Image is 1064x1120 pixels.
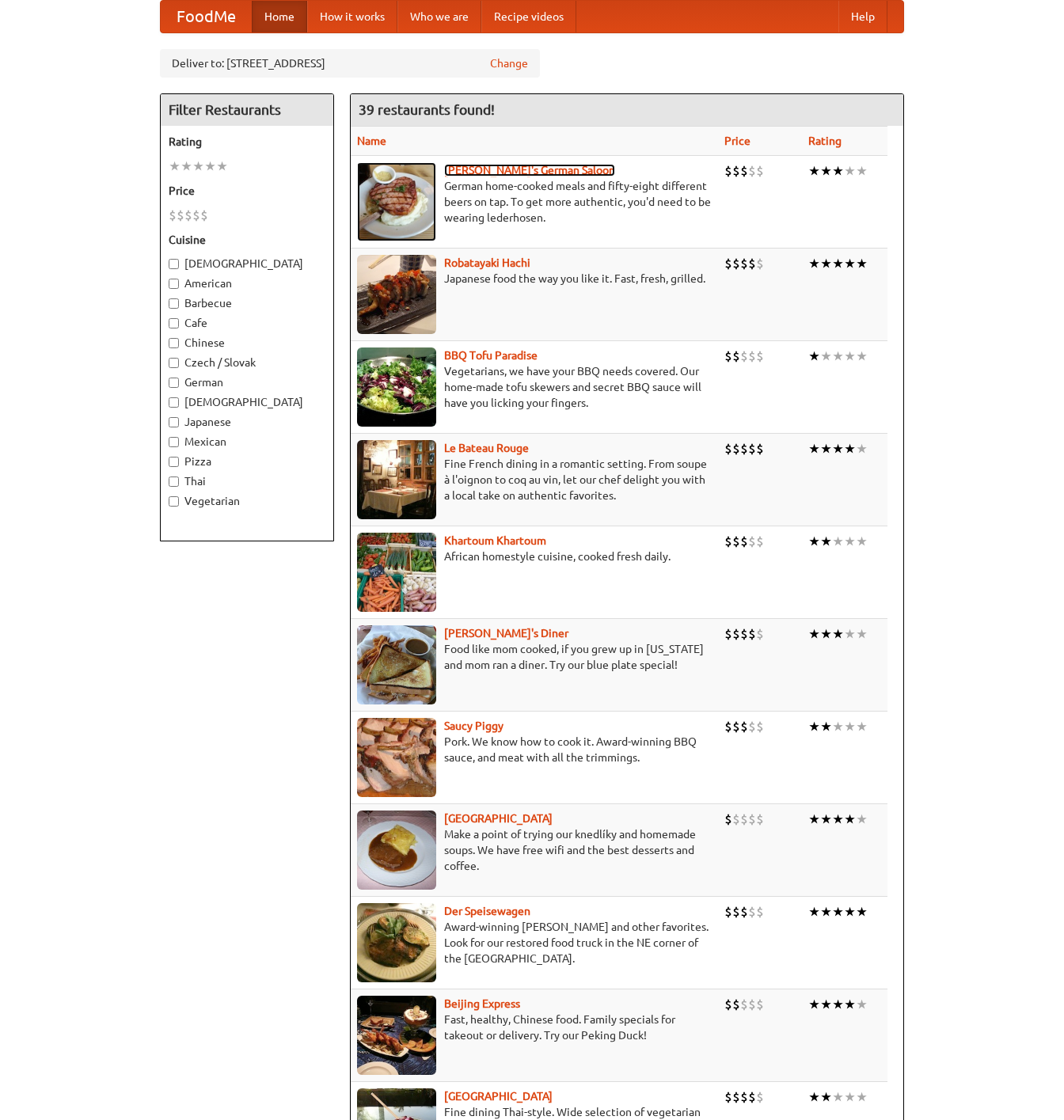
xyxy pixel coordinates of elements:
input: Barbecue [169,298,179,309]
a: Der Speisewagen [444,905,530,917]
li: ★ [808,162,820,180]
li: ★ [820,996,832,1013]
li: $ [748,718,756,735]
b: Le Bateau Rouge [444,442,529,454]
input: Cafe [169,318,179,328]
label: American [169,275,325,291]
li: $ [748,347,756,365]
li: ★ [856,811,868,828]
li: ★ [844,811,856,828]
li: $ [724,255,732,272]
li: $ [732,811,740,828]
li: ★ [820,347,832,365]
li: ★ [832,996,844,1013]
li: $ [732,162,740,180]
input: Japanese [169,417,179,427]
li: $ [732,903,740,921]
b: [PERSON_NAME]'s Diner [444,627,568,640]
li: ★ [832,1088,844,1106]
li: $ [724,625,732,643]
input: American [169,279,179,289]
li: ★ [808,718,820,735]
li: ★ [180,158,192,175]
h5: Rating [169,134,325,150]
li: $ [748,440,756,457]
li: $ [724,811,732,828]
p: Make a point of trying our knedlíky and homemade soups. We have free wifi and the best desserts a... [357,826,712,874]
li: ★ [808,1088,820,1106]
li: ★ [832,533,844,550]
li: ★ [844,255,856,272]
li: $ [756,1088,764,1106]
p: Food like mom cooked, if you grew up in [US_STATE] and mom ran a diner. Try our blue plate special! [357,641,712,673]
img: speisewagen.jpg [357,903,436,982]
li: ★ [856,347,868,365]
a: Change [490,55,528,71]
li: ★ [856,162,868,180]
li: $ [732,440,740,457]
li: $ [748,811,756,828]
li: ★ [856,903,868,921]
li: $ [724,1088,732,1106]
a: BBQ Tofu Paradise [444,349,538,362]
li: ★ [832,811,844,828]
li: ★ [808,625,820,643]
li: ★ [832,440,844,457]
a: Robatayaki Hachi [444,256,530,269]
a: Price [724,135,750,147]
li: ★ [844,347,856,365]
li: ★ [844,440,856,457]
label: [DEMOGRAPHIC_DATA] [169,256,325,271]
h5: Cuisine [169,232,325,248]
li: ★ [844,533,856,550]
a: Beijing Express [444,997,520,1010]
li: ★ [856,625,868,643]
li: $ [740,903,748,921]
input: Mexican [169,437,179,447]
p: Japanese food the way you like it. Fast, fresh, grilled. [357,271,712,287]
a: How it works [307,1,397,32]
a: Name [357,135,386,147]
li: ★ [844,625,856,643]
li: ★ [820,440,832,457]
li: $ [756,811,764,828]
li: ★ [808,533,820,550]
a: [GEOGRAPHIC_DATA] [444,1090,553,1103]
li: $ [748,533,756,550]
p: Fast, healthy, Chinese food. Family specials for takeout or delivery. Try our Peking Duck! [357,1012,712,1043]
li: $ [724,162,732,180]
li: $ [169,207,177,224]
img: beijing.jpg [357,996,436,1075]
li: $ [740,1088,748,1106]
li: $ [740,996,748,1013]
li: ★ [856,718,868,735]
label: Barbecue [169,295,325,311]
li: ★ [856,255,868,272]
p: Fine French dining in a romantic setting. From soupe à l'oignon to coq au vin, let our chef delig... [357,456,712,503]
li: ★ [820,1088,832,1106]
li: $ [756,255,764,272]
li: $ [732,1088,740,1106]
li: $ [740,162,748,180]
p: Award-winning [PERSON_NAME] and other favorites. Look for our restored food truck in the NE corne... [357,919,712,966]
li: ★ [832,625,844,643]
a: [GEOGRAPHIC_DATA] [444,812,553,825]
b: [PERSON_NAME]'s German Saloon [444,164,615,177]
img: esthers.jpg [357,162,436,241]
li: $ [184,207,192,224]
li: $ [740,625,748,643]
ng-pluralize: 39 restaurants found! [359,102,495,117]
li: $ [724,533,732,550]
label: Chinese [169,335,325,351]
li: ★ [844,903,856,921]
h4: Filter Restaurants [161,94,333,126]
img: czechpoint.jpg [357,811,436,890]
a: Who we are [397,1,481,32]
img: tofuparadise.jpg [357,347,436,427]
img: khartoum.jpg [357,533,436,612]
b: Khartoum Khartoum [444,534,546,547]
li: ★ [808,903,820,921]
